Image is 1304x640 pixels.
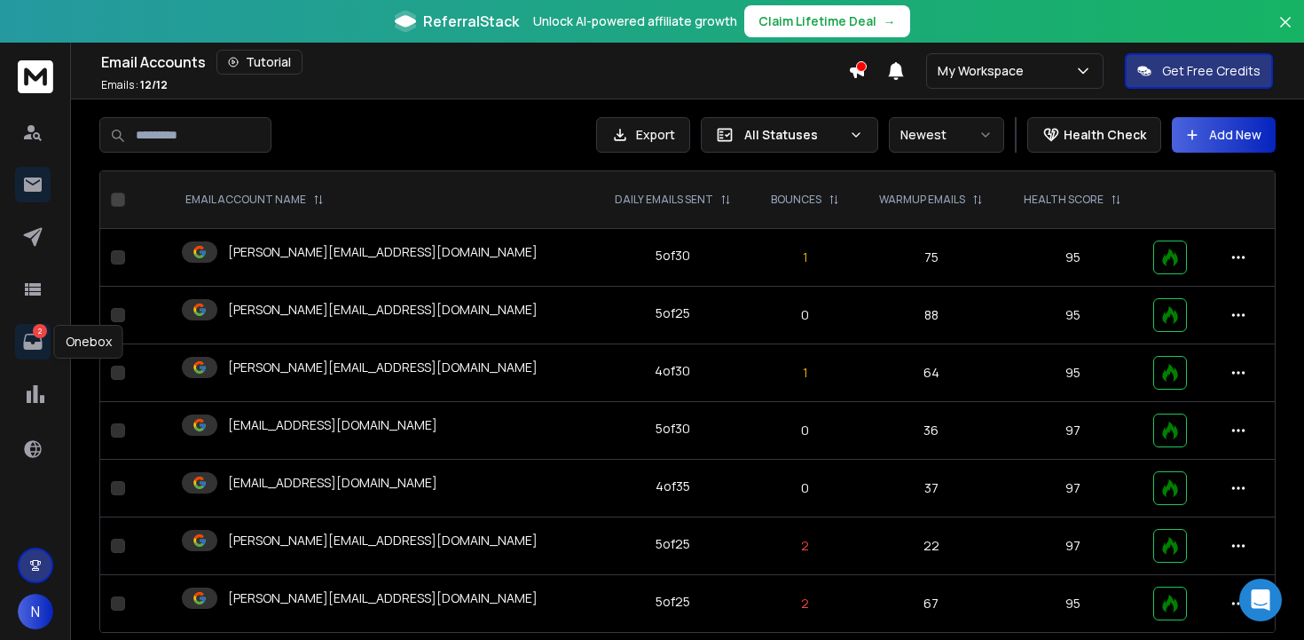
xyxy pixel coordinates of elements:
div: 5 of 30 [656,420,690,438]
button: Newest [889,117,1004,153]
button: Tutorial [216,50,302,75]
p: [EMAIL_ADDRESS][DOMAIN_NAME] [228,416,437,434]
span: ReferralStack [423,11,519,32]
div: 4 of 30 [655,362,690,380]
div: Open Intercom Messenger [1239,579,1282,621]
td: 97 [1003,402,1142,460]
p: Health Check [1064,126,1146,144]
td: 88 [859,287,1004,344]
p: Get Free Credits [1162,62,1261,80]
button: N [18,594,53,629]
div: 5 of 30 [656,247,690,265]
p: 0 [763,422,848,439]
p: Emails : [101,78,168,92]
p: DAILY EMAILS SENT [615,193,713,207]
button: Export [596,117,690,153]
button: Get Free Credits [1125,53,1273,89]
div: EMAIL ACCOUNT NAME [185,193,324,207]
p: [PERSON_NAME][EMAIL_ADDRESS][DOMAIN_NAME] [228,359,538,376]
td: 22 [859,518,1004,575]
p: 2 [33,324,47,338]
p: WARMUP EMAILS [879,193,965,207]
p: 2 [763,537,848,555]
span: → [884,12,896,30]
p: 1 [763,249,848,266]
div: 4 of 35 [656,478,690,495]
button: Health Check [1027,117,1161,153]
p: All Statuses [744,126,842,144]
button: Close banner [1274,11,1297,53]
td: 75 [859,229,1004,287]
div: 5 of 25 [656,535,690,553]
td: 95 [1003,575,1142,633]
a: 2 [15,324,51,360]
p: My Workspace [938,62,1031,80]
div: Email Accounts [101,50,848,75]
td: 95 [1003,229,1142,287]
td: 95 [1003,287,1142,344]
td: 64 [859,344,1004,402]
p: [PERSON_NAME][EMAIL_ADDRESS][DOMAIN_NAME] [228,589,538,607]
div: Onebox [54,325,123,359]
td: 67 [859,575,1004,633]
p: [EMAIL_ADDRESS][DOMAIN_NAME] [228,474,437,492]
td: 95 [1003,344,1142,402]
div: 5 of 25 [656,304,690,322]
p: 0 [763,306,848,324]
button: Add New [1172,117,1276,153]
p: HEALTH SCORE [1024,193,1104,207]
p: Unlock AI-powered affiliate growth [533,12,737,30]
td: 36 [859,402,1004,460]
td: 37 [859,460,1004,518]
p: 0 [763,479,848,497]
p: [PERSON_NAME][EMAIL_ADDRESS][DOMAIN_NAME] [228,532,538,549]
span: 12 / 12 [140,77,168,92]
p: [PERSON_NAME][EMAIL_ADDRESS][DOMAIN_NAME] [228,243,538,261]
p: BOUNCES [771,193,821,207]
p: 1 [763,364,848,382]
p: 2 [763,595,848,612]
div: 5 of 25 [656,593,690,611]
button: Claim Lifetime Deal→ [744,5,910,37]
p: [PERSON_NAME][EMAIL_ADDRESS][DOMAIN_NAME] [228,301,538,319]
td: 97 [1003,518,1142,575]
td: 97 [1003,460,1142,518]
